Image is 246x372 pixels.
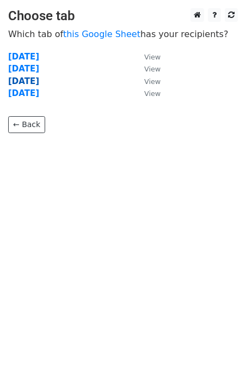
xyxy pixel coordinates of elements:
[8,52,39,62] a: [DATE]
[8,8,238,24] h3: Choose tab
[8,28,238,40] p: Which tab of has your recipients?
[133,64,161,74] a: View
[133,76,161,86] a: View
[144,53,161,61] small: View
[8,116,45,133] a: ← Back
[8,64,39,74] a: [DATE]
[133,52,161,62] a: View
[144,65,161,73] small: View
[144,89,161,98] small: View
[133,88,161,98] a: View
[8,76,39,86] a: [DATE]
[8,88,39,98] a: [DATE]
[192,320,246,372] iframe: Chat Widget
[63,29,140,39] a: this Google Sheet
[144,77,161,86] small: View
